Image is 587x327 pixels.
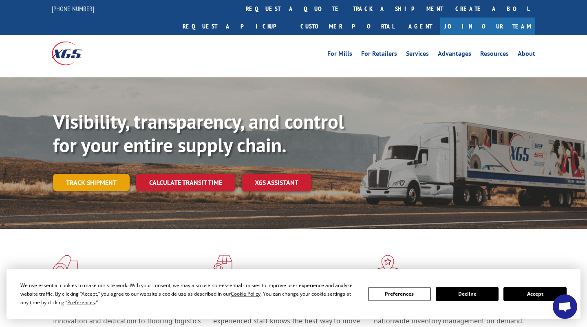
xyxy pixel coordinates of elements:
a: Request a pickup [177,18,294,35]
button: Accept [503,287,566,301]
div: Open chat [553,294,577,319]
a: About [518,50,535,59]
a: For Mills [327,50,352,59]
div: Cookie Consent Prompt [7,269,580,319]
a: Advantages [438,50,471,59]
img: xgs-icon-total-supply-chain-intelligence-red [53,255,78,276]
span: Preferences [67,299,95,306]
button: Preferences [368,287,431,301]
img: xgs-icon-flagship-distribution-model-red [374,255,402,276]
a: Agent [400,18,440,35]
a: Track shipment [53,174,130,191]
span: Cookie Policy [231,290,260,297]
img: xgs-icon-focused-on-flooring-red [213,255,232,276]
b: Visibility, transparency, and control for your entire supply chain. [53,109,344,158]
a: Join Our Team [440,18,535,35]
a: XGS ASSISTANT [242,174,311,191]
a: Services [406,50,429,59]
a: [PHONE_NUMBER] [52,4,94,13]
a: Calculate transit time [136,174,235,191]
a: For Retailers [361,50,397,59]
button: Decline [436,287,499,301]
a: Customer Portal [294,18,400,35]
div: We use essential cookies to make our site work. With your consent, we may also use non-essential ... [20,281,358,307]
a: Resources [480,50,509,59]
